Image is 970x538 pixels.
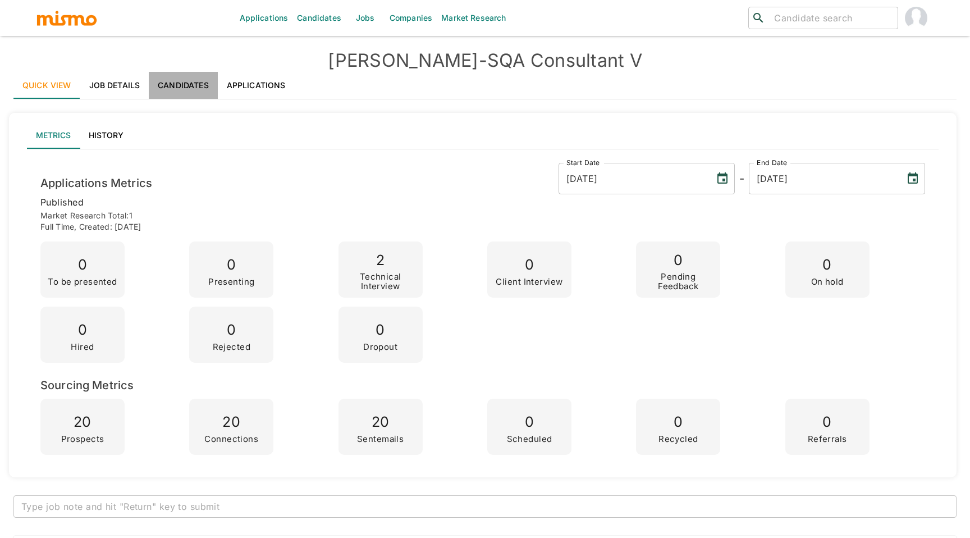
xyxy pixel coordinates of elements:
p: Presenting [208,277,254,287]
p: To be presented [48,277,117,287]
p: 0 [71,318,94,343]
p: 0 [811,253,844,277]
p: Full time , Created: [DATE] [40,221,925,232]
p: Recycled [658,435,698,444]
p: 0 [363,318,397,343]
button: Metrics [27,122,80,149]
p: Prospects [61,435,104,444]
button: History [80,122,132,149]
h4: [PERSON_NAME] - SQA Consultant V [13,49,957,72]
input: MM/DD/YYYY [559,163,707,194]
p: Rejected [213,343,251,352]
p: 0 [640,248,716,273]
img: Paola Pacheco [905,7,927,29]
label: End Date [757,158,787,167]
p: 20 [204,410,258,435]
h6: Applications Metrics [40,174,152,192]
p: On hold [811,277,844,287]
button: Choose date, selected date is Aug 1, 2025 [711,167,734,190]
p: published [40,194,925,210]
p: 0 [507,410,552,435]
button: Choose date, selected date is Sep 3, 2025 [902,167,924,190]
p: 0 [808,410,847,435]
a: Candidates [149,72,218,99]
div: lab API tabs example [27,122,939,149]
a: Applications [218,72,295,99]
p: 20 [61,410,104,435]
p: Pending Feedback [640,272,716,291]
p: 2 [343,248,418,273]
input: Candidate search [770,10,893,26]
p: 0 [208,253,254,277]
label: Start Date [566,158,600,167]
p: Scheduled [507,435,552,444]
p: Hired [71,343,94,352]
p: Client Interview [496,277,562,287]
p: Technical Interview [343,272,418,291]
p: Referrals [808,435,847,444]
img: logo [36,10,98,26]
p: 20 [357,410,404,435]
a: Quick View [13,72,80,99]
h6: Sourcing Metrics [40,376,925,394]
h6: - [739,170,744,188]
p: 0 [213,318,251,343]
p: Connections [204,435,258,444]
p: Market Research Total: 1 [40,210,925,221]
p: Sentemails [357,435,404,444]
p: 0 [48,253,117,277]
a: Job Details [80,72,149,99]
p: Dropout [363,343,397,352]
p: 0 [658,410,698,435]
p: 0 [496,253,562,277]
input: MM/DD/YYYY [749,163,897,194]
